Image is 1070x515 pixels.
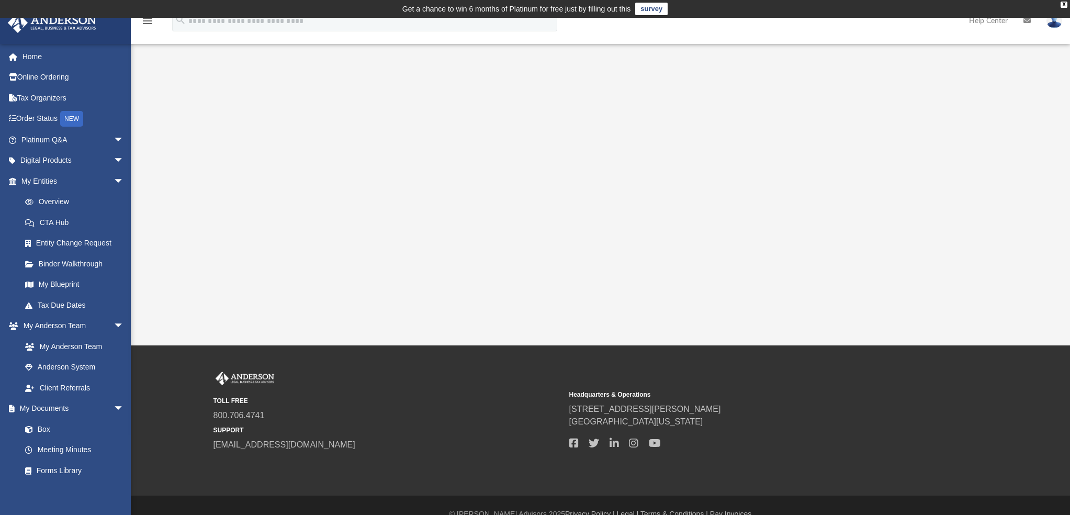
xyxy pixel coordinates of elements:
a: Anderson System [15,357,134,378]
small: TOLL FREE [213,396,562,406]
small: SUPPORT [213,426,562,435]
a: Home [7,46,140,67]
img: Anderson Advisors Platinum Portal [5,13,99,33]
a: My Anderson Teamarrow_drop_down [7,316,134,337]
a: Binder Walkthrough [15,253,140,274]
span: arrow_drop_down [114,150,134,172]
a: My Entitiesarrow_drop_down [7,171,140,192]
a: survey [635,3,668,15]
a: My Documentsarrow_drop_down [7,398,134,419]
span: arrow_drop_down [114,171,134,192]
a: Meeting Minutes [15,440,134,461]
small: Headquarters & Operations [569,390,918,399]
a: Box [15,419,129,440]
a: [STREET_ADDRESS][PERSON_NAME] [569,405,721,413]
a: CTA Hub [15,212,140,233]
span: arrow_drop_down [114,129,134,151]
a: 800.706.4741 [213,411,265,420]
a: [EMAIL_ADDRESS][DOMAIN_NAME] [213,440,355,449]
a: Platinum Q&Aarrow_drop_down [7,129,140,150]
a: Online Ordering [7,67,140,88]
a: Tax Due Dates [15,295,140,316]
a: menu [141,20,154,27]
a: Entity Change Request [15,233,140,254]
a: Overview [15,192,140,212]
a: Order StatusNEW [7,108,140,130]
a: Tax Organizers [7,87,140,108]
i: menu [141,15,154,27]
a: My Blueprint [15,274,134,295]
img: User Pic [1046,13,1062,28]
div: NEW [60,111,83,127]
span: arrow_drop_down [114,398,134,420]
i: search [175,14,186,26]
div: Get a chance to win 6 months of Platinum for free just by filling out this [402,3,631,15]
a: Digital Productsarrow_drop_down [7,150,140,171]
a: Forms Library [15,460,129,481]
a: My Anderson Team [15,336,129,357]
span: arrow_drop_down [114,316,134,337]
a: Client Referrals [15,377,134,398]
div: close [1061,2,1067,8]
img: Anderson Advisors Platinum Portal [213,372,276,385]
a: [GEOGRAPHIC_DATA][US_STATE] [569,417,703,426]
